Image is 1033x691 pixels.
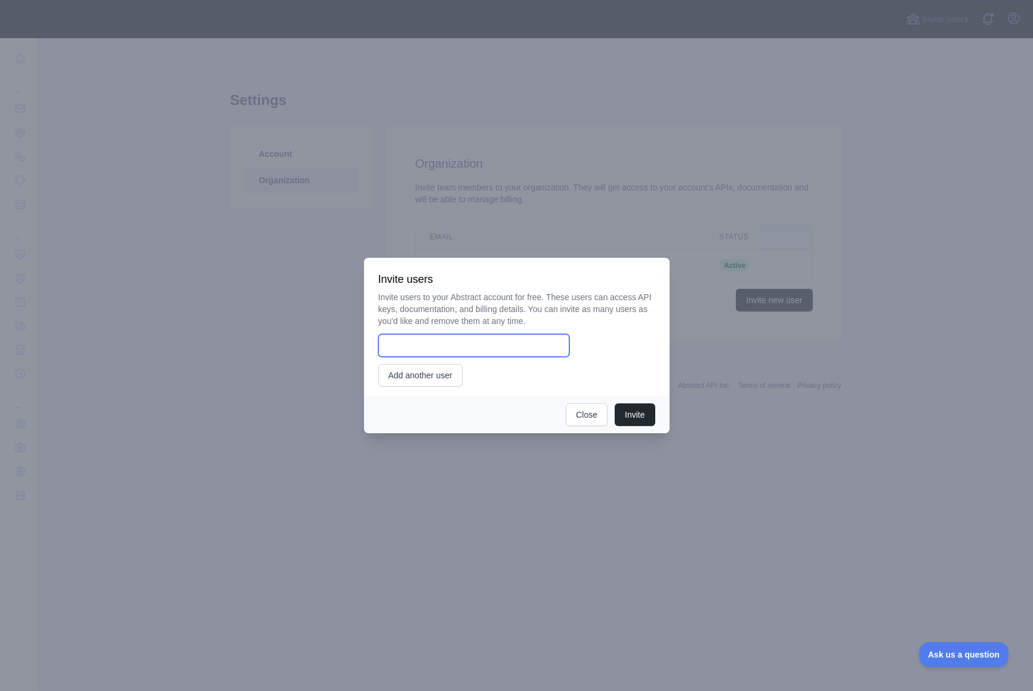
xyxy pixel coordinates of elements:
button: Add another user [378,364,462,387]
h3: Invite users [378,272,655,286]
iframe: Toggle Customer Support [919,642,1009,667]
button: Close [566,403,608,426]
p: Invite users to your Abstract account for free. These users can access API keys, documentation, a... [378,291,655,327]
button: Invite [615,403,655,426]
